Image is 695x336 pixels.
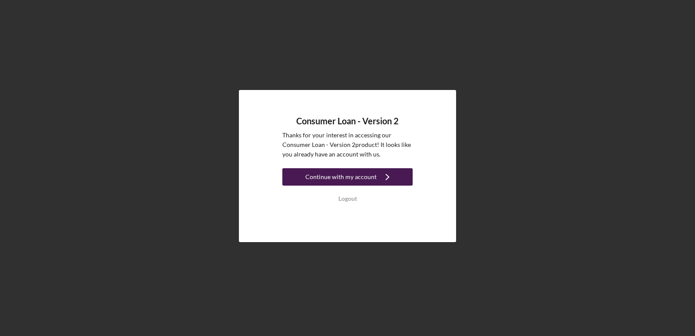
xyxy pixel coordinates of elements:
[282,168,413,188] a: Continue with my account
[305,168,377,186] div: Continue with my account
[282,168,413,186] button: Continue with my account
[282,190,413,207] button: Logout
[338,190,357,207] div: Logout
[282,130,413,160] p: Thanks for your interest in accessing our Consumer Loan - Version 2 product! It looks like you al...
[296,116,399,126] h4: Consumer Loan - Version 2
